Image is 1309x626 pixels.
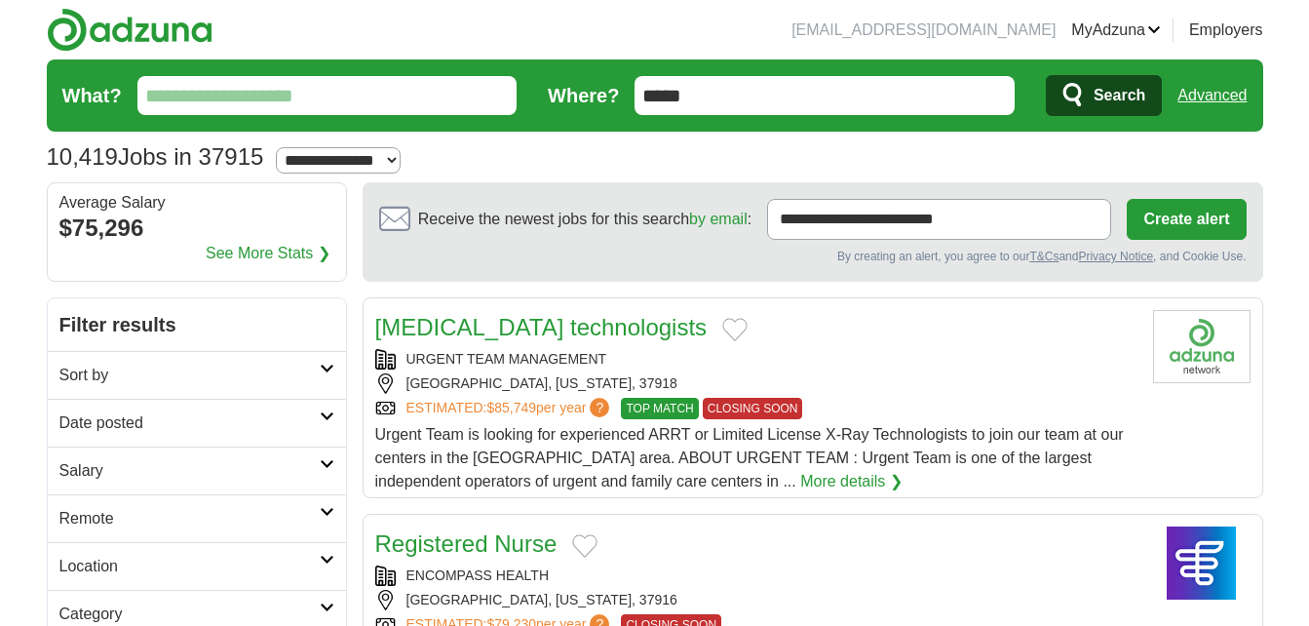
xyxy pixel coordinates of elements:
div: URGENT TEAM MANAGEMENT [375,349,1137,370]
label: What? [62,81,122,110]
a: Date posted [48,399,346,447]
a: More details ❯ [800,470,903,493]
h1: Jobs in 37915 [47,143,264,170]
a: Remote [48,494,346,542]
img: Encompass Health logo [1153,527,1251,600]
h2: Sort by [59,364,320,387]
a: Advanced [1177,76,1247,115]
button: Add to favorite jobs [572,534,597,558]
span: ? [590,398,609,417]
a: Salary [48,447,346,494]
a: [MEDICAL_DATA] technologists [375,314,708,340]
div: By creating an alert, you agree to our and , and Cookie Use. [379,248,1247,265]
h2: Date posted [59,411,320,435]
span: Search [1094,76,1145,115]
a: T&Cs [1029,250,1059,263]
div: [GEOGRAPHIC_DATA], [US_STATE], 37916 [375,590,1137,610]
a: Employers [1189,19,1263,42]
span: CLOSING SOON [703,398,803,419]
span: Urgent Team is looking for experienced ARRT or Limited License X-Ray Technologists to join our te... [375,426,1124,489]
h2: Remote [59,507,320,530]
li: [EMAIL_ADDRESS][DOMAIN_NAME] [791,19,1056,42]
h2: Category [59,603,320,626]
button: Add to favorite jobs [722,318,748,341]
h2: Location [59,555,320,578]
span: 10,419 [47,139,118,175]
span: TOP MATCH [621,398,698,419]
h2: Filter results [48,298,346,351]
a: MyAdzuna [1071,19,1161,42]
a: Privacy Notice [1078,250,1153,263]
button: Create alert [1127,199,1246,240]
div: Average Salary [59,195,334,211]
img: Adzuna logo [47,8,212,52]
h2: Salary [59,459,320,483]
img: Company logo [1153,310,1251,383]
a: Registered Nurse [375,530,558,557]
a: See More Stats ❯ [206,242,330,265]
a: Sort by [48,351,346,399]
span: Receive the newest jobs for this search : [418,208,751,231]
label: Where? [548,81,619,110]
div: $75,296 [59,211,334,246]
a: ESTIMATED:$85,749per year? [406,398,614,419]
span: $85,749 [486,400,536,415]
a: ENCOMPASS HEALTH [406,567,550,583]
div: [GEOGRAPHIC_DATA], [US_STATE], 37918 [375,373,1137,394]
a: Location [48,542,346,590]
button: Search [1046,75,1162,116]
a: by email [689,211,748,227]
